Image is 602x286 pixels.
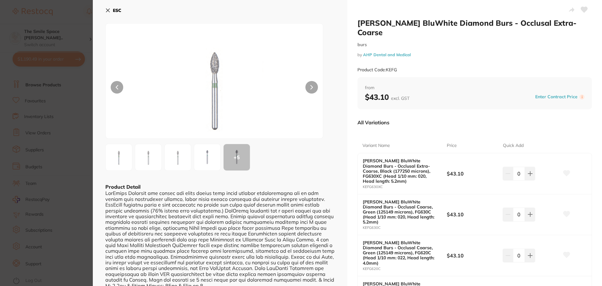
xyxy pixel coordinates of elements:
[137,146,160,169] img: LXBuZy00NzgyMw
[105,184,140,190] b: Product Detail
[105,5,121,16] button: ESC
[357,119,389,126] p: All Variations
[365,85,584,91] span: from
[362,143,390,149] p: Variant Name
[447,211,497,218] b: $43.10
[391,95,409,101] span: excl. GST
[363,226,447,230] small: KEFG630C
[149,39,280,138] img: LXBuZy00NzgyMg
[224,144,250,170] div: + 5
[108,146,130,169] img: LXBuZy00NzgyMg
[363,240,438,265] b: [PERSON_NAME] BluWhite Diamond Burs - Occlusal Coarse, Green (125149 microns), FG620C (Head 1/10 ...
[196,146,219,169] img: LXBuZy00NzgyNQ
[357,18,592,37] h2: [PERSON_NAME] BluWhite Diamond Burs - Occlusal Extra-Coarse
[363,52,411,57] a: AHP Dental and Medical
[363,185,447,189] small: KEFG630XC
[533,94,579,100] button: Enter Contract Price
[357,67,397,73] small: Product Code: KEFG
[113,8,121,13] b: ESC
[447,170,497,177] b: $43.10
[365,92,409,102] b: $43.10
[357,42,592,47] small: burs
[166,146,189,169] img: LXBuZy00NzgyNA
[503,143,524,149] p: Quick Add
[223,144,250,171] button: +5
[447,143,457,149] p: Price
[363,158,438,183] b: [PERSON_NAME] BluWhite Diamond Burs - Occlusal Extra-Coarse, Black (177250 microns), FG630XC (Hea...
[447,252,497,259] b: $43.10
[357,52,592,57] small: by
[363,267,447,271] small: KEFG620C
[579,94,584,100] label: i
[363,199,438,224] b: [PERSON_NAME] BluWhite Diamond Burs - Occlusal Coarse, Green (125149 microns), FG630C (Head 1/10 ...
